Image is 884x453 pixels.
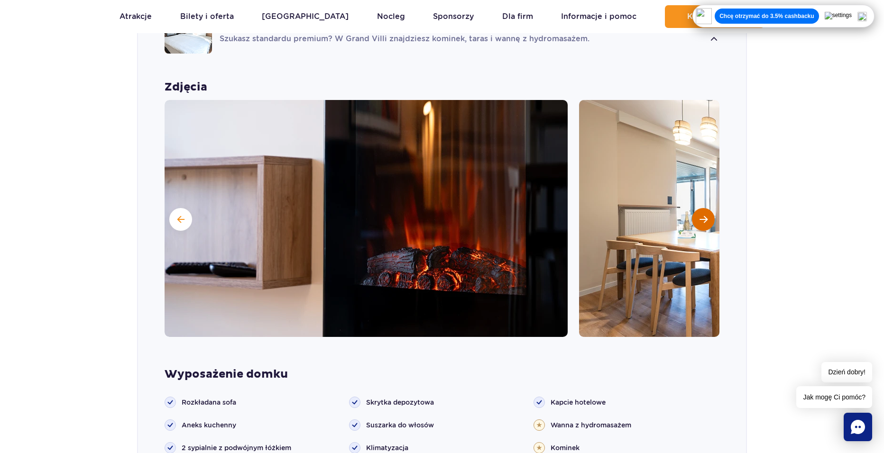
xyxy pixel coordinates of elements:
[366,443,408,453] span: Klimatyzacja
[180,5,234,28] a: Bilety i oferta
[262,5,349,28] a: [GEOGRAPHIC_DATA]
[366,420,434,430] span: Suszarka do włosów
[796,386,872,408] span: Jak mogę Ci pomóc?
[665,5,764,28] button: Kup teraz
[502,5,533,28] a: Dla firm
[692,208,715,231] button: Następny slajd
[165,367,719,381] strong: Wyposażenie domku
[165,80,719,94] strong: Zdjęcia
[182,420,236,430] span: Aneks kuchenny
[366,398,434,407] span: Skrytka depozytowa
[220,34,705,45] p: Szukasz standardu premium? W Grand Villi znajdziesz kominek, taras i wannę z hydromasażem.
[433,5,474,28] a: Sponsorzy
[551,420,631,430] span: Wanna z hydromasażem
[687,12,725,21] span: Kup teraz
[120,5,152,28] a: Atrakcje
[844,413,872,441] div: Chat
[821,362,872,382] span: Dzień dobry!
[377,5,405,28] a: Nocleg
[561,5,636,28] a: Informacje i pomoc
[182,398,236,407] span: Rozkładana sofa
[182,443,291,453] span: 2 sypialnie z podwójnym łóżkiem
[551,443,580,453] span: Kominek
[551,398,606,407] span: Kapcie hotelowe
